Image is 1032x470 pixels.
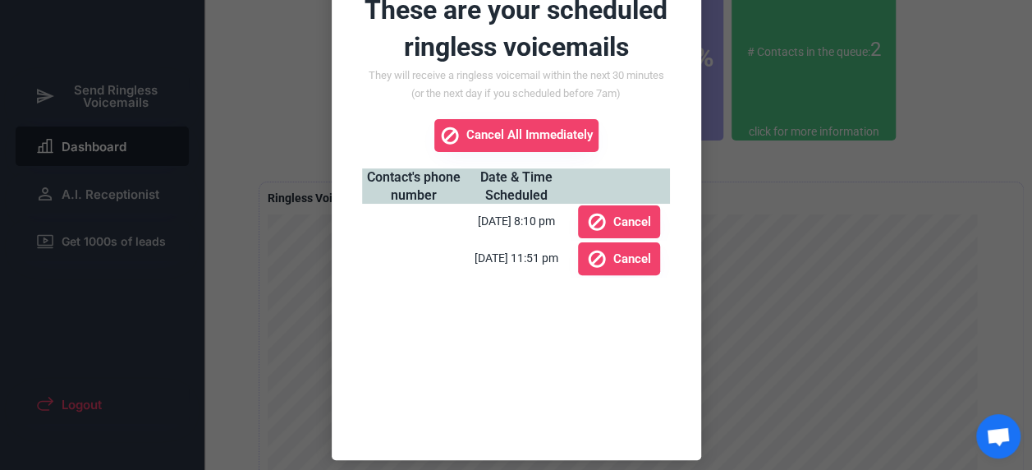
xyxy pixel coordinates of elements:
[362,168,465,205] div: Contact's phone number
[578,242,660,275] button: Cancel
[369,69,664,99] font: They will receive a ringless voicemail within the next 30 minutes (or the next day if you schedul...
[976,414,1021,458] a: Open chat
[578,205,660,238] button: Cancel
[475,251,558,267] div: [DATE] 11:51 pm
[434,119,599,152] button: Cancel All Immediately
[613,216,651,228] span: Cancel
[465,168,567,205] div: Date & Time Scheduled
[466,129,593,141] span: Cancel All Immediately
[478,214,555,230] div: [DATE] 8:10 pm
[613,253,651,265] span: Cancel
